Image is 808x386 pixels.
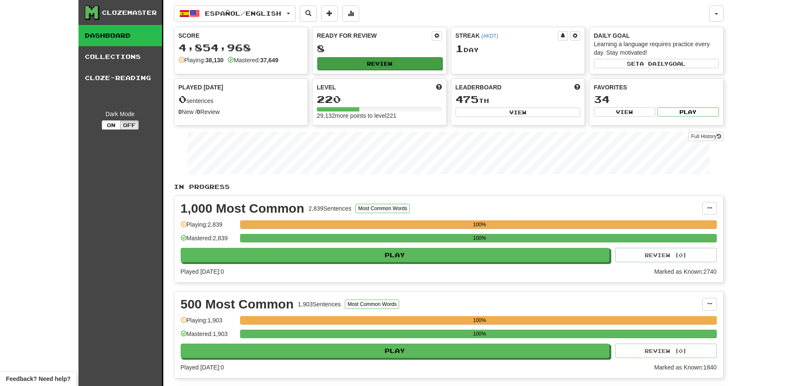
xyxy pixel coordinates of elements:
[657,107,719,117] button: Play
[102,8,157,17] div: Clozemaster
[317,94,442,105] div: 220
[594,31,719,40] div: Daily Goal
[205,57,224,64] strong: 38,130
[481,33,498,39] a: (AKDT)
[181,220,236,234] div: Playing: 2,839
[456,31,558,40] div: Streak
[197,108,200,115] strong: 0
[78,46,162,67] a: Collections
[179,94,304,105] div: sentences
[181,268,224,275] span: Played [DATE]: 0
[456,93,479,105] span: 475
[594,94,719,105] div: 34
[179,56,224,64] div: Playing:
[6,375,70,383] span: Open feedback widget
[436,83,442,92] span: Score more points to level up
[355,204,410,213] button: Most Common Words
[179,93,187,105] span: 0
[181,316,236,330] div: Playing: 1,903
[317,111,442,120] div: 29,132 more points to level 221
[181,364,224,371] span: Played [DATE]: 0
[615,248,717,262] button: Review (0)
[243,316,717,325] div: 100%
[243,330,717,338] div: 100%
[205,10,281,17] span: Español / English
[174,6,296,22] button: Español/English
[243,234,717,242] div: 100%
[594,107,655,117] button: View
[308,204,351,213] div: 2,839 Sentences
[179,31,304,40] div: Score
[120,120,139,130] button: Off
[615,344,717,358] button: Review (0)
[321,6,338,22] button: Add sentence to collection
[317,57,442,70] button: Review
[179,83,224,92] span: Played [DATE]
[342,6,359,22] button: More stats
[317,43,442,54] div: 8
[574,83,580,92] span: This week in points, UTC
[181,344,610,358] button: Play
[654,267,716,276] div: Marked as Known: 2740
[640,61,668,67] span: a daily
[102,120,120,130] button: On
[298,300,341,308] div: 1,903 Sentences
[594,40,719,57] div: Learning a language requires practice every day. Stay motivated!
[456,43,581,54] div: Day
[345,300,399,309] button: Most Common Words
[181,248,610,262] button: Play
[228,56,278,64] div: Mastered:
[456,83,502,92] span: Leaderboard
[78,25,162,46] a: Dashboard
[317,31,432,40] div: Ready for Review
[181,234,236,248] div: Mastered: 2,839
[181,298,294,311] div: 500 Most Common
[594,59,719,68] button: Seta dailygoal
[243,220,717,229] div: 100%
[594,83,719,92] div: Favorites
[181,202,305,215] div: 1,000 Most Common
[179,42,304,53] div: 4,854,968
[174,183,724,191] p: In Progress
[260,57,278,64] strong: 37,649
[85,110,156,118] div: Dark Mode
[688,132,723,141] a: Full History
[300,6,317,22] button: Search sentences
[78,67,162,89] a: Cloze-Reading
[181,330,236,344] div: Mastered: 1,903
[179,108,304,116] div: New / Review
[456,108,581,117] button: View
[179,108,182,115] strong: 0
[317,83,336,92] span: Level
[654,363,716,372] div: Marked as Known: 1840
[456,94,581,105] div: th
[456,42,464,54] span: 1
